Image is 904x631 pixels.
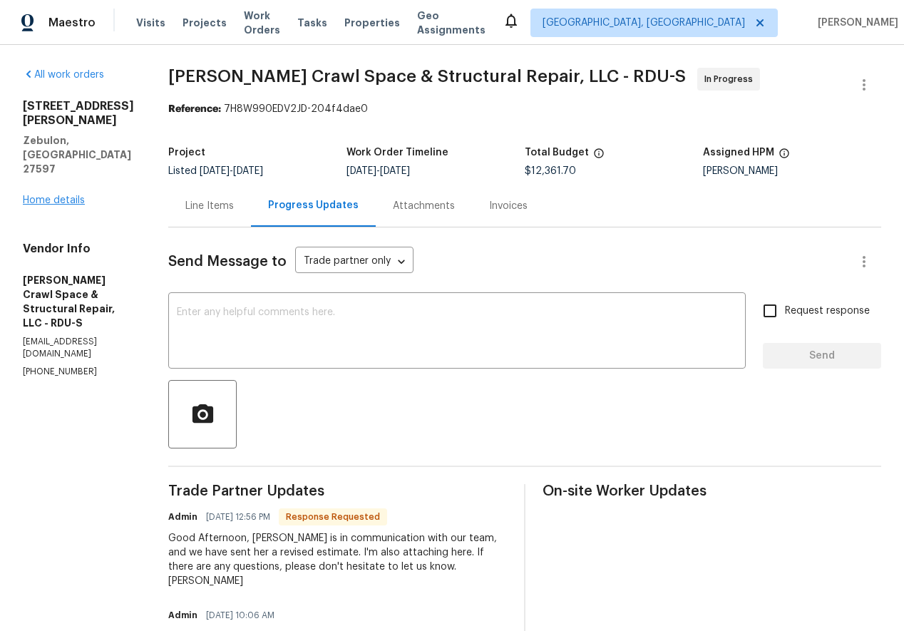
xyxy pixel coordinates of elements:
[543,16,745,30] span: [GEOGRAPHIC_DATA], [GEOGRAPHIC_DATA]
[48,16,96,30] span: Maestro
[489,199,528,213] div: Invoices
[168,255,287,269] span: Send Message to
[200,166,230,176] span: [DATE]
[703,148,774,158] h5: Assigned HPM
[168,104,221,114] b: Reference:
[244,9,280,37] span: Work Orders
[703,166,881,176] div: [PERSON_NAME]
[233,166,263,176] span: [DATE]
[525,148,589,158] h5: Total Budget
[393,199,455,213] div: Attachments
[23,133,134,176] h5: Zebulon, [GEOGRAPHIC_DATA] 27597
[346,166,410,176] span: -
[23,336,134,360] p: [EMAIL_ADDRESS][DOMAIN_NAME]
[812,16,898,30] span: [PERSON_NAME]
[779,148,790,166] span: The hpm assigned to this work order.
[295,250,414,274] div: Trade partner only
[23,195,85,205] a: Home details
[23,366,134,378] p: [PHONE_NUMBER]
[206,608,274,622] span: [DATE] 10:06 AM
[280,510,386,524] span: Response Requested
[344,16,400,30] span: Properties
[704,72,759,86] span: In Progress
[417,9,486,37] span: Geo Assignments
[23,273,134,330] h5: [PERSON_NAME] Crawl Space & Structural Repair, LLC - RDU-S
[206,510,270,524] span: [DATE] 12:56 PM
[168,166,263,176] span: Listed
[785,304,870,319] span: Request response
[168,510,197,524] h6: Admin
[543,484,881,498] span: On-site Worker Updates
[168,484,507,498] span: Trade Partner Updates
[168,68,686,85] span: [PERSON_NAME] Crawl Space & Structural Repair, LLC - RDU-S
[136,16,165,30] span: Visits
[23,242,134,256] h4: Vendor Info
[23,99,134,128] h2: [STREET_ADDRESS][PERSON_NAME]
[593,148,605,166] span: The total cost of line items that have been proposed by Opendoor. This sum includes line items th...
[380,166,410,176] span: [DATE]
[268,198,359,212] div: Progress Updates
[346,148,448,158] h5: Work Order Timeline
[185,199,234,213] div: Line Items
[168,148,205,158] h5: Project
[183,16,227,30] span: Projects
[200,166,263,176] span: -
[168,608,197,622] h6: Admin
[23,70,104,80] a: All work orders
[168,102,881,116] div: 7H8W990EDV2JD-204f4dae0
[525,166,576,176] span: $12,361.70
[297,18,327,28] span: Tasks
[346,166,376,176] span: [DATE]
[168,531,507,588] div: Good Afternoon, [PERSON_NAME] is in communication with our team, and we have sent her a revised e...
